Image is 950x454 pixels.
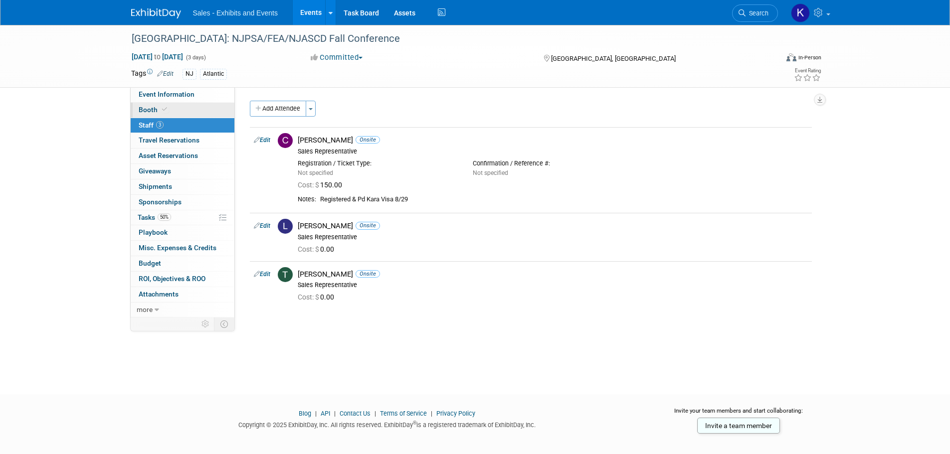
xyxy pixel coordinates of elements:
[298,293,338,301] span: 0.00
[356,136,380,144] span: Onsite
[131,118,234,133] a: Staff3
[320,195,808,204] div: Registered & Pd Kara Visa 8/29
[131,87,234,102] a: Event Information
[298,148,808,155] div: Sales Representative
[162,107,167,112] i: Booth reservation complete
[254,222,270,229] a: Edit
[321,410,330,417] a: API
[298,136,808,145] div: [PERSON_NAME]
[254,137,270,144] a: Edit
[139,167,171,175] span: Giveaways
[139,244,216,252] span: Misc. Expenses & Credits
[436,410,475,417] a: Privacy Policy
[298,245,338,253] span: 0.00
[131,179,234,194] a: Shipments
[298,181,346,189] span: 150.00
[139,228,168,236] span: Playbook
[131,241,234,256] a: Misc. Expenses & Credits
[131,68,174,80] td: Tags
[278,267,293,282] img: T.jpg
[139,136,199,144] span: Travel Reservations
[131,149,234,163] a: Asset Reservations
[139,151,198,159] span: Asset Reservations
[139,182,172,190] span: Shipments
[356,222,380,229] span: Onsite
[183,69,196,79] div: NJ
[139,121,164,129] span: Staff
[298,221,808,231] div: [PERSON_NAME]
[131,52,184,61] span: [DATE] [DATE]
[473,169,508,176] span: Not specified
[732,4,778,22] a: Search
[156,121,164,129] span: 3
[332,410,338,417] span: |
[131,103,234,118] a: Booth
[313,410,319,417] span: |
[298,270,808,279] div: [PERSON_NAME]
[131,164,234,179] a: Giveaways
[254,271,270,278] a: Edit
[791,3,810,22] img: Kara Haven
[139,290,179,298] span: Attachments
[551,55,676,62] span: [GEOGRAPHIC_DATA], [GEOGRAPHIC_DATA]
[473,159,633,167] div: Confirmation / Reference #:
[139,90,194,98] span: Event Information
[197,317,214,330] td: Personalize Event Tab Strip
[137,305,153,313] span: more
[298,233,808,241] div: Sales Representative
[794,68,821,73] div: Event Rating
[131,8,181,18] img: ExhibitDay
[298,159,458,167] div: Registration / Ticket Type:
[139,259,161,267] span: Budget
[428,410,435,417] span: |
[380,410,427,417] a: Terms of Service
[658,407,819,422] div: Invite your team members and start collaborating:
[139,106,169,114] span: Booth
[185,54,206,61] span: (3 days)
[138,213,171,221] span: Tasks
[131,225,234,240] a: Playbook
[298,181,320,189] span: Cost: $
[307,52,367,63] button: Committed
[157,70,174,77] a: Edit
[158,213,171,221] span: 50%
[131,418,644,430] div: Copyright © 2025 ExhibitDay, Inc. All rights reserved. ExhibitDay is a registered trademark of Ex...
[193,9,278,17] span: Sales - Exhibits and Events
[128,30,763,48] div: [GEOGRAPHIC_DATA]: NJPSA/FEA/NJASCD Fall Conference
[798,54,821,61] div: In-Person
[372,410,379,417] span: |
[413,420,416,426] sup: ®
[131,256,234,271] a: Budget
[298,293,320,301] span: Cost: $
[340,410,371,417] a: Contact Us
[697,418,780,434] a: Invite a team member
[131,287,234,302] a: Attachments
[131,195,234,210] a: Sponsorships
[250,101,306,117] button: Add Attendee
[214,317,234,330] td: Toggle Event Tabs
[200,69,227,79] div: Atlantic
[719,52,822,67] div: Event Format
[131,133,234,148] a: Travel Reservations
[298,169,333,176] span: Not specified
[278,219,293,234] img: L.jpg
[298,281,808,289] div: Sales Representative
[131,210,234,225] a: Tasks50%
[298,245,320,253] span: Cost: $
[139,198,182,206] span: Sponsorships
[746,9,768,17] span: Search
[278,133,293,148] img: C.jpg
[298,195,316,203] div: Notes:
[299,410,311,417] a: Blog
[786,53,796,61] img: Format-Inperson.png
[153,53,162,61] span: to
[356,270,380,278] span: Onsite
[131,272,234,287] a: ROI, Objectives & ROO
[131,303,234,317] a: more
[139,275,205,283] span: ROI, Objectives & ROO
